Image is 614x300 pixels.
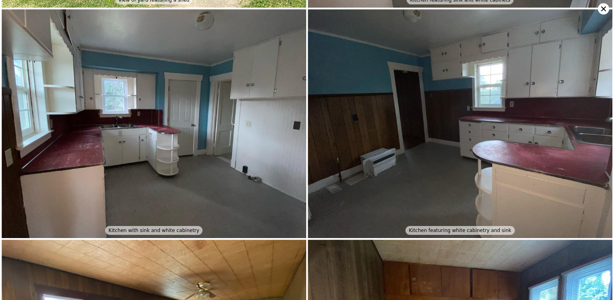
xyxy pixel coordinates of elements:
[308,9,612,238] img: Kitchen featuring white cabinetry and sink
[2,9,306,238] img: Kitchen with sink and white cabinetry
[405,226,514,235] div: Kitchen featuring white cabinetry and sink
[105,226,203,235] div: Kitchen with sink and white cabinetry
